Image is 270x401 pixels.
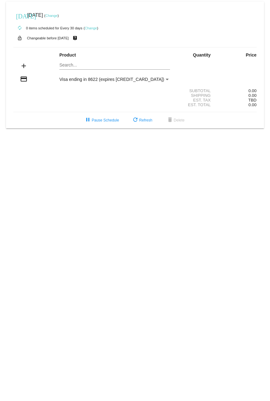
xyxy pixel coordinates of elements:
mat-icon: add [20,62,27,70]
strong: Price [246,52,257,57]
a: Change [85,26,97,30]
span: Refresh [132,118,152,122]
mat-icon: credit_card [20,75,27,83]
small: ( ) [44,14,59,17]
button: Pause Schedule [79,115,124,126]
button: Refresh [127,115,157,126]
div: Est. Tax [176,98,216,102]
mat-icon: [DATE] [16,12,23,19]
a: Change [45,14,57,17]
small: 0 items scheduled for Every 30 days [13,26,82,30]
span: Visa ending in 8622 (expires [CREDIT_CARD_DATA]) [59,77,164,82]
span: 0.00 [248,102,257,107]
div: Est. Total [176,102,216,107]
mat-icon: refresh [132,116,139,124]
strong: Product [59,52,76,57]
input: Search... [59,63,170,68]
strong: Quantity [193,52,211,57]
mat-icon: delete [166,116,174,124]
span: TBD [248,98,256,102]
mat-select: Payment Method [59,77,170,82]
div: Shipping [176,93,216,98]
small: Changeable before [DATE] [27,36,69,40]
mat-icon: live_help [71,34,79,42]
div: Subtotal [176,88,216,93]
span: Pause Schedule [84,118,119,122]
mat-icon: lock_open [16,34,23,42]
button: Delete [161,115,190,126]
mat-icon: autorenew [16,24,23,32]
div: 0.00 [216,88,257,93]
span: Delete [166,118,185,122]
span: 0.00 [248,93,257,98]
mat-icon: pause [84,116,92,124]
small: ( ) [83,26,98,30]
